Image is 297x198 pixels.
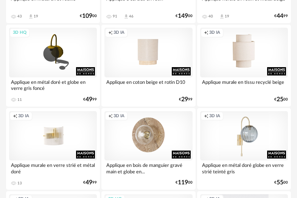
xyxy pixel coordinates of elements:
span: 119 [178,180,188,185]
div: 13 [17,181,22,185]
div: 43 [17,14,22,19]
span: Creation icon [108,30,113,36]
div: 19 [225,14,229,19]
a: Creation icon 3D IA Applique en métal doré globe en verre strié teinté gris €5500 [197,108,291,190]
span: 149 [178,14,188,19]
div: 19 [34,14,38,19]
a: 3D HQ Applique en métal doré et globe en verre gris foncé 11 €4999 [6,25,100,107]
div: 11 [17,97,22,102]
div: € 00 [274,180,288,185]
span: 55 [277,180,283,185]
span: 29 [181,97,188,102]
div: € 99 [179,97,193,102]
div: € 00 [176,180,193,185]
div: Applique murale en tissu recyclé beige [200,77,288,93]
div: Applique en coton beige et rotin D10 [104,77,192,93]
div: € 00 [274,97,288,102]
div: Applique en bois de manguier gravé main et globe en... [104,160,192,176]
span: Download icon [219,14,225,19]
a: Creation icon 3D IA Applique murale en verre strié et métal doré 13 €4999 [6,108,100,190]
a: Creation icon 3D IA Applique en coton beige et rotin D10 €2999 [101,25,195,107]
div: € 99 [83,97,97,102]
span: 3D IA [18,113,29,119]
span: 49 [86,97,92,102]
span: Download icon [123,14,129,19]
div: € 99 [274,14,288,19]
span: 3D IA [114,113,124,119]
a: Creation icon 3D IA Applique en bois de manguier gravé main et globe en... €11900 [101,108,195,190]
span: Download icon [28,14,34,19]
div: € 99 [83,180,97,185]
span: Creation icon [204,113,208,119]
a: Creation icon 3D IA Applique murale en tissu recyclé beige €2500 [197,25,291,107]
span: 3D IA [209,113,220,119]
div: € 00 [80,14,97,19]
div: 46 [129,14,134,19]
span: 44 [277,14,283,19]
span: 109 [82,14,92,19]
div: Applique en métal doré globe en verre strié teinté gris [200,160,288,176]
div: € 00 [176,14,193,19]
div: 91 [113,14,117,19]
span: 49 [86,180,92,185]
div: Applique murale en verre strié et métal doré [9,160,97,176]
div: 40 [208,14,213,19]
span: Creation icon [13,113,17,119]
div: Applique en métal doré et globe en verre gris foncé [9,77,97,93]
span: Creation icon [108,113,113,119]
span: 25 [277,97,283,102]
span: 3D IA [209,30,220,36]
span: Creation icon [204,30,208,36]
div: 3D HQ [9,28,30,38]
span: 3D IA [114,30,124,36]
